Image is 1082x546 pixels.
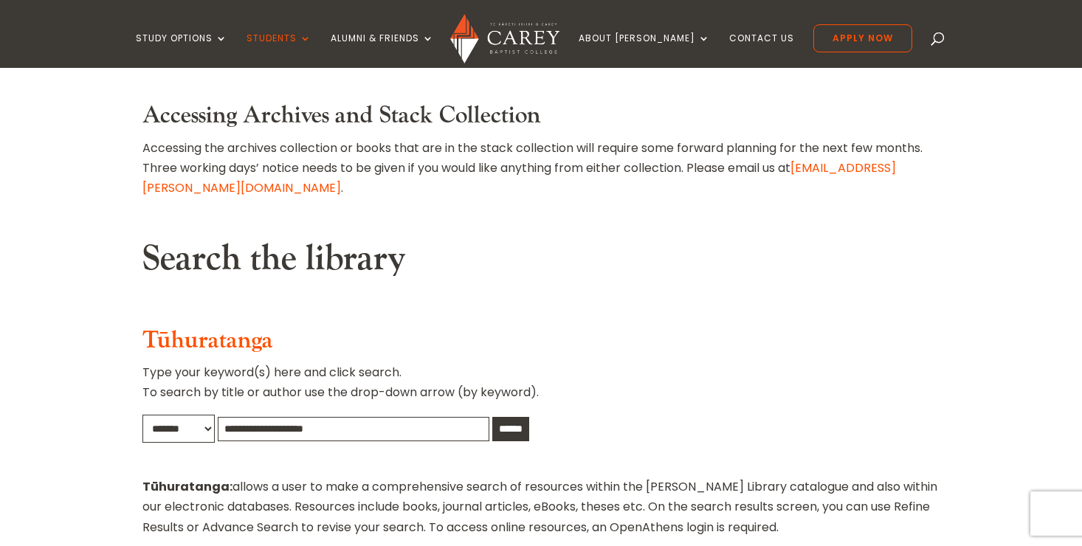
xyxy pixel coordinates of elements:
a: Contact Us [729,33,794,68]
h3: Tūhuratanga [142,327,940,362]
p: Type your keyword(s) here and click search. To search by title or author use the drop-down arrow ... [142,362,940,414]
p: Accessing the archives collection or books that are in the stack collection will require some for... [142,138,940,198]
h3: Accessing Archives and Stack Collection [142,102,940,137]
p: allows a user to make a comprehensive search of resources within the [PERSON_NAME] Library catalo... [142,477,940,537]
h2: Search the library [142,238,940,288]
strong: Tūhuratanga: [142,478,232,495]
a: Students [247,33,311,68]
a: Apply Now [813,24,912,52]
a: About [PERSON_NAME] [579,33,710,68]
img: Carey Baptist College [450,14,559,63]
a: Study Options [136,33,227,68]
a: Alumni & Friends [331,33,434,68]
